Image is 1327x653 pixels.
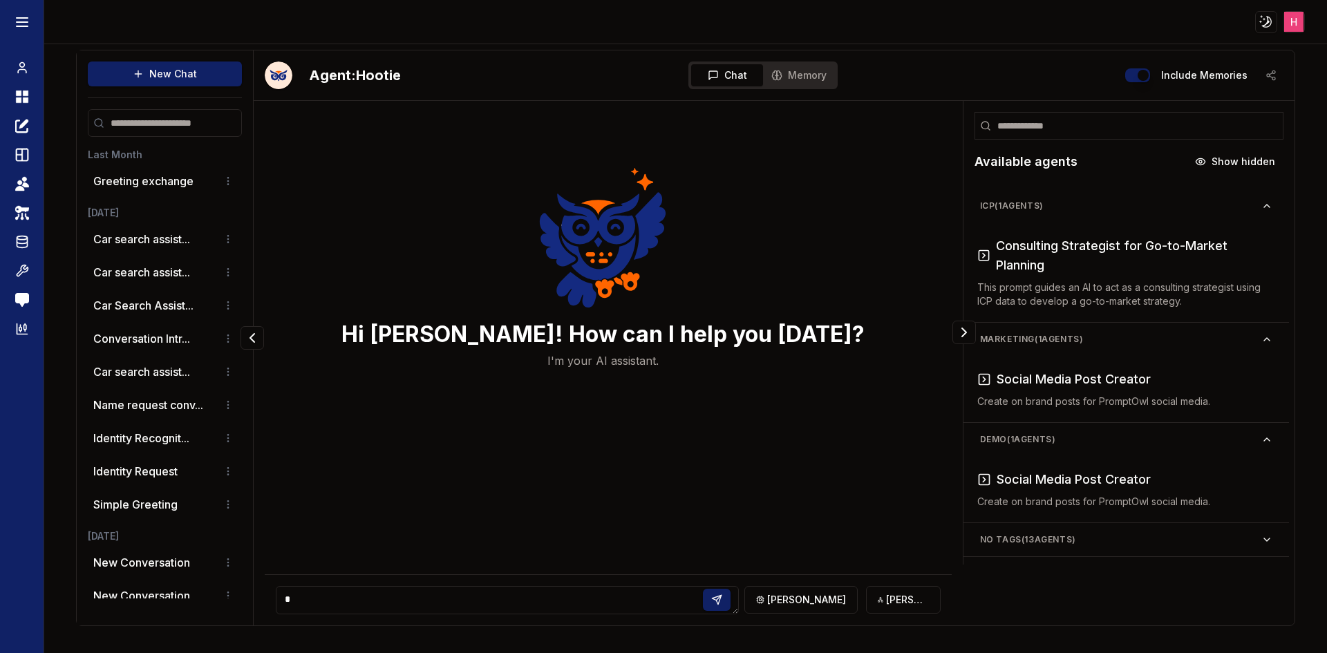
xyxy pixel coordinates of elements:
[788,68,827,82] span: Memory
[93,363,190,380] button: Car search assist...
[980,334,1261,345] span: Marketing ( 1 agents)
[220,363,236,380] button: Conversation options
[93,330,190,347] button: Conversation Intr...
[220,397,236,413] button: Conversation options
[341,322,865,347] h3: Hi [PERSON_NAME]! How can I help you [DATE]?
[241,326,264,350] button: Collapse panel
[724,68,747,82] span: Chat
[88,61,242,86] button: New Chat
[977,395,1275,408] p: Create on brand posts for PromptOwl social media.
[220,173,236,189] button: Conversation options
[220,496,236,513] button: Conversation options
[767,593,846,607] span: [PERSON_NAME]
[969,529,1283,551] button: No Tags(13agents)
[866,586,940,614] button: [PERSON_NAME]-opus-4-1
[93,496,178,513] p: Simple Greeting
[93,587,190,604] p: New Conversation
[309,66,401,85] h2: Hootie
[886,593,928,607] span: [PERSON_NAME]-opus-4-1
[220,430,236,446] button: Conversation options
[220,587,236,604] button: Conversation options
[969,428,1283,451] button: Demo(1agents)
[93,554,190,571] p: New Conversation
[977,495,1275,509] p: Create on brand posts for PromptOwl social media.
[88,206,242,220] h3: [DATE]
[265,61,292,89] img: Bot
[88,148,242,162] h3: Last Month
[969,328,1283,350] button: Marketing(1agents)
[952,321,976,344] button: Collapse panel
[93,463,178,480] p: Identity Request
[980,200,1261,211] span: ICP ( 1 agents)
[93,264,190,281] button: Car search assist...
[744,586,858,614] button: [PERSON_NAME]
[220,264,236,281] button: Conversation options
[547,352,659,369] p: I'm your AI assistant.
[1187,151,1283,173] button: Show hidden
[220,297,236,314] button: Conversation options
[220,554,236,571] button: Conversation options
[220,463,236,480] button: Conversation options
[997,470,1151,489] h3: Social Media Post Creator
[1161,70,1248,80] label: Include memories in the messages below
[975,152,1077,171] h2: Available agents
[93,231,190,247] button: Car search assist...
[88,529,242,543] h3: [DATE]
[93,173,194,189] p: Greeting exchange
[265,61,292,89] button: Talk with Hootie
[93,430,189,446] button: Identity Recognit...
[969,195,1283,217] button: ICP(1agents)
[539,164,666,311] img: Welcome Owl
[996,236,1274,275] h3: Consulting Strategist for Go-to-Market Planning
[220,231,236,247] button: Conversation options
[15,293,29,307] img: feedback
[977,281,1275,308] p: This prompt guides an AI to act as a consulting strategist using ICP data to develop a go-to-mark...
[980,434,1261,445] span: Demo ( 1 agents)
[220,330,236,347] button: Conversation options
[1125,68,1150,82] button: Include memories in the messages below
[1284,12,1304,32] img: ACg8ocJJXoBNX9W-FjmgwSseULRJykJmqCZYzqgfQpEi3YodQgNtRg=s96-c
[980,534,1261,545] span: No Tags ( 13 agents)
[93,397,203,413] button: Name request conv...
[1212,155,1275,169] span: Show hidden
[997,370,1151,389] h3: Social Media Post Creator
[93,297,194,314] button: Car Search Assist...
